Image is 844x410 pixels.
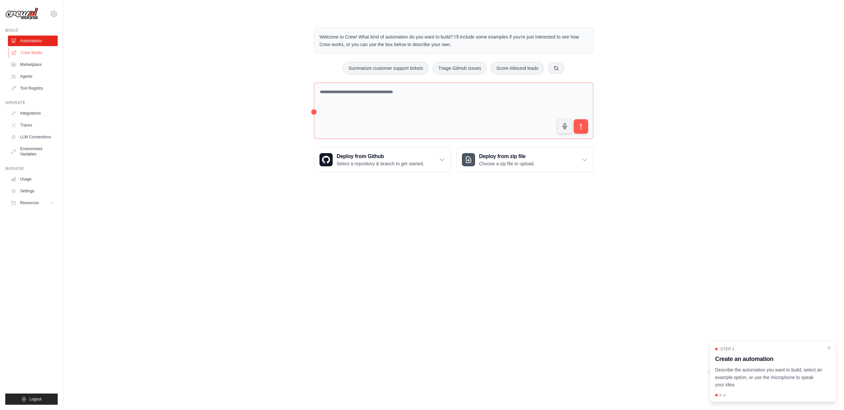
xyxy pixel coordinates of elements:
a: Traces [8,120,58,130]
p: Describe the automation you want to build, select an example option, or use the microphone to spe... [715,366,823,389]
a: Agents [8,71,58,82]
button: Close walkthrough [827,345,832,350]
p: Select a repository & branch to get started. [337,160,424,167]
p: Welcome to Crew! What kind of automation do you want to build? I'll include some examples if you'... [319,33,588,48]
div: Build [5,28,58,33]
h3: Deploy from Github [337,152,424,160]
a: Usage [8,174,58,184]
span: Step 1 [720,346,735,352]
button: Logout [5,394,58,405]
a: Marketplace [8,59,58,70]
div: Operate [5,100,58,105]
a: Settings [8,186,58,196]
a: Automations [8,36,58,46]
h3: Deploy from zip file [479,152,535,160]
iframe: Chat Widget [811,378,844,410]
div: Manage [5,166,58,171]
h3: Create an automation [715,354,823,364]
span: Logout [29,396,42,402]
span: Resources [20,200,39,205]
button: Triage GitHub issues [433,62,487,74]
a: Environment Variables [8,144,58,159]
a: Integrations [8,108,58,119]
button: Resources [8,198,58,208]
a: Crew Studio [9,47,58,58]
a: Tool Registry [8,83,58,94]
button: Summarize customer support tickets [343,62,429,74]
div: Widget de chat [811,378,844,410]
button: Score inbound leads [491,62,544,74]
img: Logo [5,8,38,20]
p: Choose a zip file to upload. [479,160,535,167]
a: LLM Connections [8,132,58,142]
